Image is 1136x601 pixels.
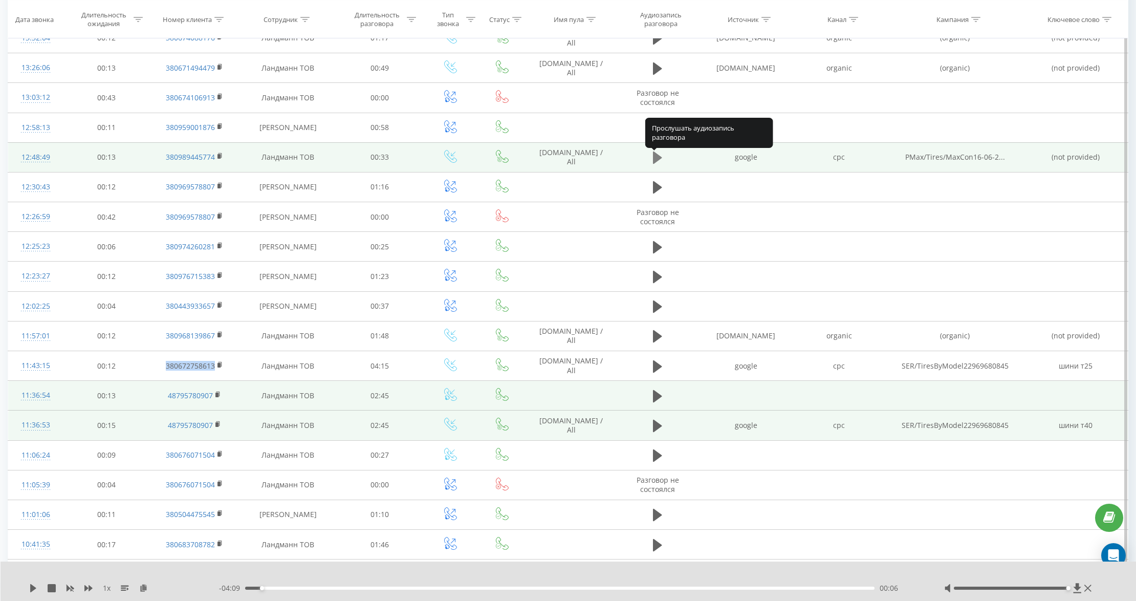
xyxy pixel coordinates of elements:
[18,534,53,554] div: 10:41:35
[489,15,510,24] div: Статус
[63,530,150,560] td: 00:17
[1101,543,1126,568] div: Open Intercom Messenger
[166,450,215,460] a: 380676071504
[527,321,617,351] td: [DOMAIN_NAME] / All
[628,11,694,28] div: Аудиозапись разговора
[336,142,423,172] td: 00:33
[336,202,423,232] td: 00:00
[63,262,150,291] td: 00:12
[239,351,336,381] td: Ландманн ТОВ
[18,475,53,495] div: 11:05:39
[336,232,423,262] td: 00:25
[336,530,423,560] td: 01:46
[336,470,423,500] td: 00:00
[336,351,423,381] td: 04:15
[63,470,150,500] td: 00:04
[76,11,131,28] div: Длительность ожидания
[166,93,215,102] a: 380674106913
[63,321,150,351] td: 00:12
[63,291,150,321] td: 00:04
[18,296,53,316] div: 12:02:25
[239,291,336,321] td: [PERSON_NAME]
[166,212,215,222] a: 380969578807
[63,202,150,232] td: 00:42
[18,326,53,346] div: 11:57:01
[239,113,336,142] td: [PERSON_NAME]
[1024,321,1128,351] td: (not provided)
[168,391,213,400] a: 48795780907
[63,53,150,83] td: 00:13
[239,381,336,411] td: Ландманн ТОВ
[163,15,212,24] div: Номер клиента
[699,53,792,83] td: [DOMAIN_NAME]
[239,530,336,560] td: Ландманн ТОВ
[886,321,1024,351] td: (organic)
[239,53,336,83] td: Ландманн ТОВ
[527,53,617,83] td: [DOMAIN_NAME] / All
[166,540,215,549] a: 380683708782
[264,15,298,24] div: Сотрудник
[1047,15,1100,24] div: Ключевое слово
[699,142,792,172] td: google
[336,262,423,291] td: 01:23
[63,411,150,440] td: 00:15
[336,500,423,529] td: 01:10
[63,500,150,529] td: 00:11
[239,172,336,202] td: [PERSON_NAME]
[63,113,150,142] td: 00:11
[166,301,215,311] a: 380443933657
[239,202,336,232] td: [PERSON_NAME]
[18,207,53,227] div: 12:26:59
[793,411,886,440] td: cpc
[336,53,423,83] td: 00:49
[63,560,150,589] td: 00:02
[1024,351,1128,381] td: шини т25
[1024,411,1128,440] td: шини т40
[166,242,215,251] a: 380974260281
[63,172,150,202] td: 00:12
[63,381,150,411] td: 00:13
[1024,53,1128,83] td: (not provided)
[18,118,53,138] div: 12:58:13
[239,560,336,589] td: Ландманн ТОВ
[645,118,773,148] div: Прослушать аудиозапись разговора
[827,15,846,24] div: Канал
[219,583,245,593] span: - 04:09
[239,83,336,113] td: Ландманн ТОВ
[699,411,792,440] td: google
[336,560,423,589] td: 00:00
[18,147,53,167] div: 12:48:49
[15,15,54,24] div: Дата звонка
[18,445,53,465] div: 11:06:24
[336,411,423,440] td: 02:45
[166,122,215,132] a: 380959001876
[18,505,53,525] div: 11:01:06
[63,83,150,113] td: 00:43
[527,351,617,381] td: [DOMAIN_NAME] / All
[886,53,1024,83] td: (organic)
[239,262,336,291] td: [PERSON_NAME]
[18,356,53,376] div: 11:43:15
[432,11,464,28] div: Тип звонка
[527,411,617,440] td: [DOMAIN_NAME] / All
[793,351,886,381] td: cpc
[166,509,215,519] a: 380504475545
[18,237,53,256] div: 12:25:23
[637,88,679,107] span: Разговор не состоялся
[166,182,215,191] a: 380969578807
[18,88,53,108] div: 13:03:12
[336,381,423,411] td: 02:45
[18,177,53,197] div: 12:30:43
[728,15,759,24] div: Источник
[63,142,150,172] td: 00:13
[63,351,150,381] td: 00:12
[527,142,617,172] td: [DOMAIN_NAME] / All
[239,321,336,351] td: Ландманн ТОВ
[336,321,423,351] td: 01:48
[554,15,584,24] div: Имя пула
[336,83,423,113] td: 00:00
[18,385,53,405] div: 11:36:54
[336,172,423,202] td: 01:16
[793,53,886,83] td: organic
[793,321,886,351] td: organic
